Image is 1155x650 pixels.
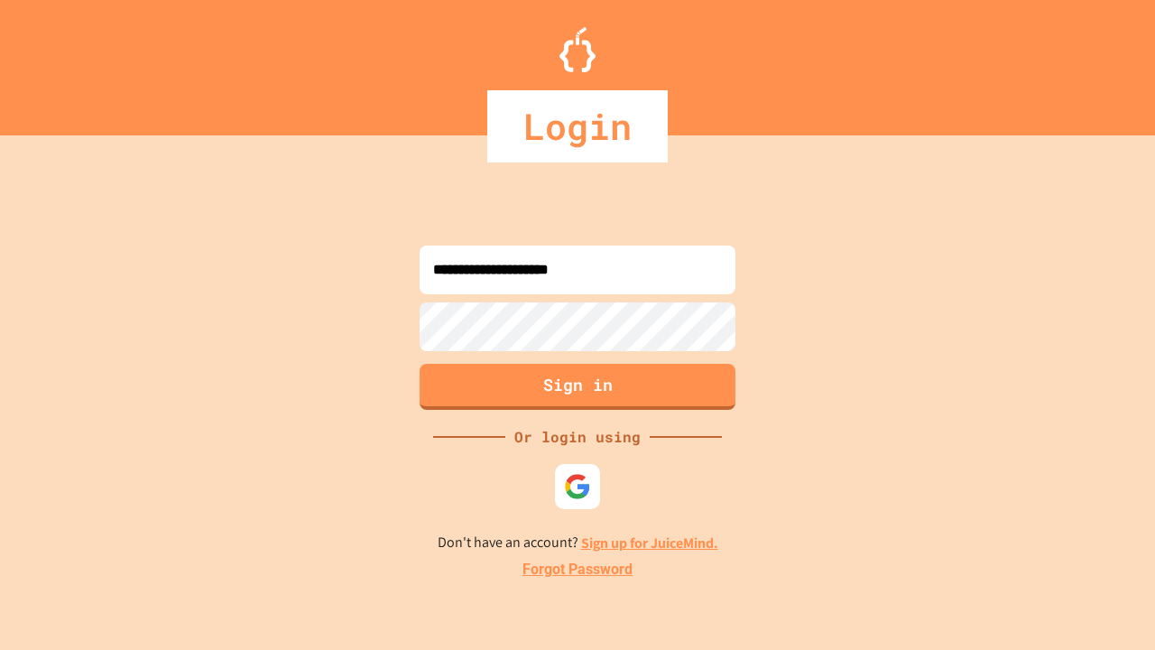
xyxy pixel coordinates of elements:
a: Forgot Password [522,559,633,580]
iframe: chat widget [1005,499,1137,576]
a: Sign up for JuiceMind. [581,534,718,552]
iframe: chat widget [1079,578,1137,632]
p: Don't have an account? [438,532,718,554]
img: Logo.svg [559,27,596,72]
button: Sign in [420,364,735,410]
div: Login [487,90,668,162]
img: google-icon.svg [564,473,591,500]
div: Or login using [505,426,650,448]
